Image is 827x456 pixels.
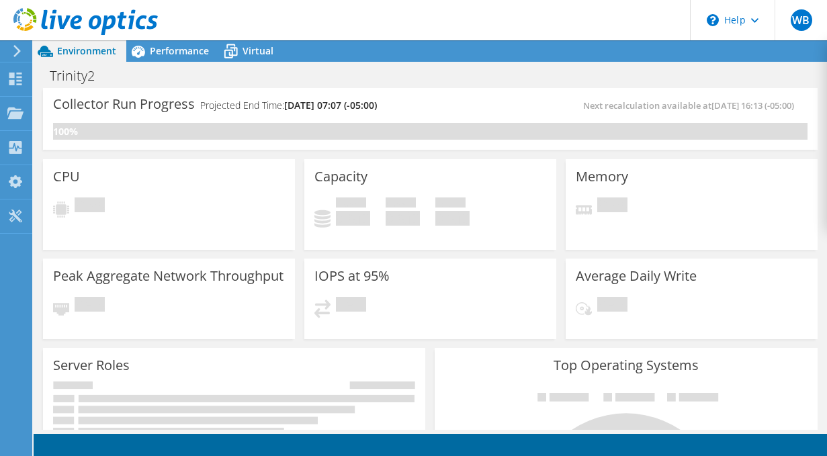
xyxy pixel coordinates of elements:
span: [DATE] 16:13 (-05:00) [711,99,794,111]
h3: Capacity [314,169,367,184]
h4: 0 GiB [336,211,370,226]
span: WB [791,9,812,31]
span: Virtual [243,44,273,57]
h4: Projected End Time: [200,98,377,113]
span: Pending [75,197,105,216]
span: Pending [597,297,627,315]
span: Pending [597,197,627,216]
h3: CPU [53,169,80,184]
span: Next recalculation available at [583,99,801,111]
h3: Peak Aggregate Network Throughput [53,269,284,283]
h3: Average Daily Write [576,269,697,283]
svg: \n [707,14,719,26]
span: Pending [75,297,105,315]
span: Free [386,197,416,211]
h3: Server Roles [53,358,130,373]
h1: Trinity2 [44,69,116,83]
h3: IOPS at 95% [314,269,390,283]
h3: Memory [576,169,628,184]
span: Performance [150,44,209,57]
span: [DATE] 07:07 (-05:00) [284,99,377,111]
span: Used [336,197,366,211]
span: Environment [57,44,116,57]
span: Total [435,197,466,211]
h3: Top Operating Systems [445,358,807,373]
span: Pending [336,297,366,315]
h4: 0 GiB [435,211,470,226]
h4: 0 GiB [386,211,420,226]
